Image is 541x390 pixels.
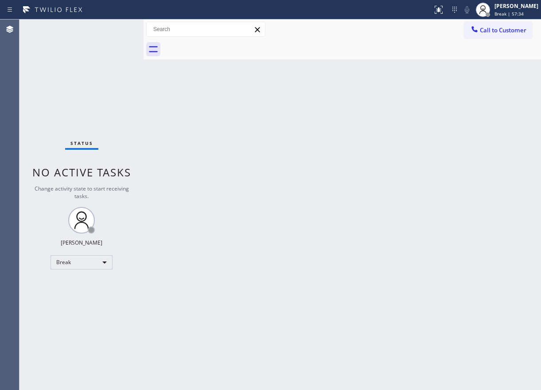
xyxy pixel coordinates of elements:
span: Status [70,140,93,146]
div: [PERSON_NAME] [494,2,538,10]
div: Break [51,255,113,269]
span: Break | 57:34 [494,11,524,17]
button: Call to Customer [464,22,532,39]
input: Search [147,22,265,36]
span: No active tasks [32,165,131,179]
button: Mute [461,4,473,16]
span: Call to Customer [480,26,526,34]
div: [PERSON_NAME] [61,239,102,246]
span: Change activity state to start receiving tasks. [35,185,129,200]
